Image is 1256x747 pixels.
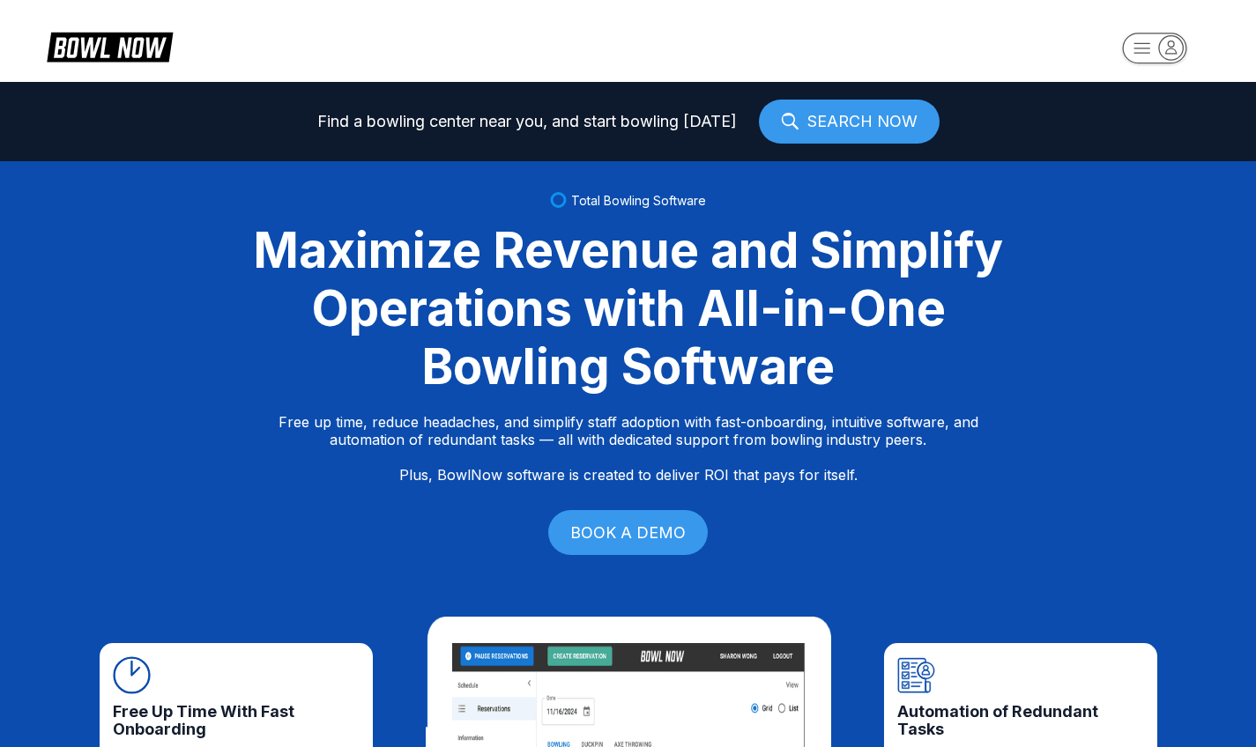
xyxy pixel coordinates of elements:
[571,193,706,208] span: Total Bowling Software
[317,113,737,130] span: Find a bowling center near you, and start bowling [DATE]
[113,703,360,738] span: Free Up Time With Fast Onboarding
[897,703,1144,738] span: Automation of Redundant Tasks
[759,100,940,144] a: SEARCH NOW
[232,221,1025,396] div: Maximize Revenue and Simplify Operations with All-in-One Bowling Software
[279,413,978,484] p: Free up time, reduce headaches, and simplify staff adoption with fast-onboarding, intuitive softw...
[548,510,708,555] a: BOOK A DEMO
